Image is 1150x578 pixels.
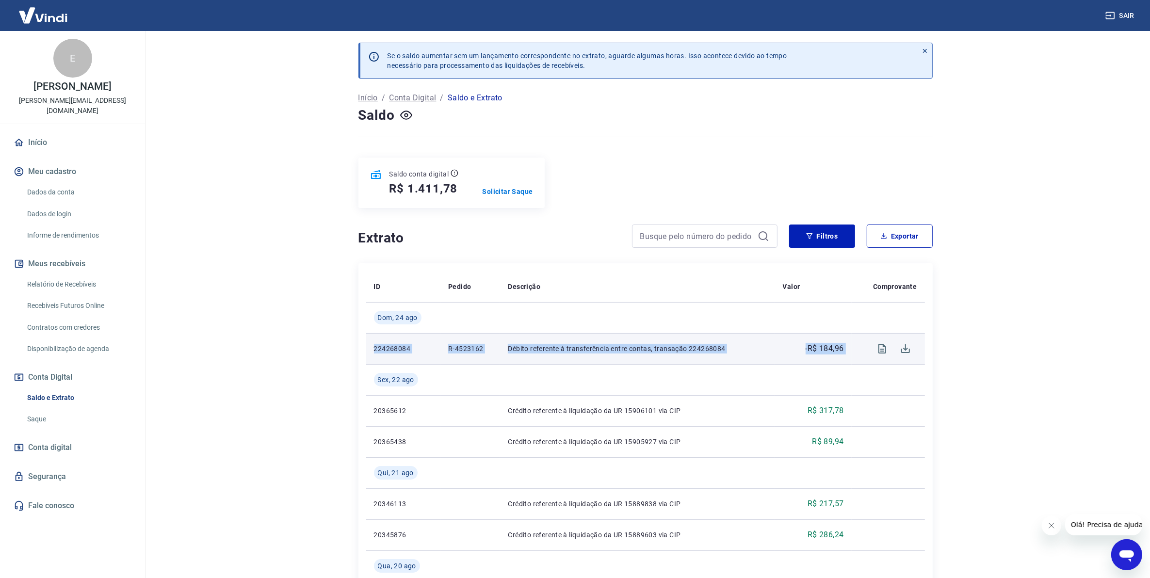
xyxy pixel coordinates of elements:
span: Qui, 21 ago [378,468,414,478]
a: Início [358,92,378,104]
p: Crédito referente à liquidação da UR 15889838 via CIP [508,499,767,509]
button: Conta Digital [12,367,133,388]
p: Crédito referente à liquidação da UR 15905927 via CIP [508,437,767,447]
p: Descrição [508,282,540,291]
a: Recebíveis Futuros Online [23,296,133,316]
img: Vindi [12,0,75,30]
a: Fale conosco [12,495,133,516]
p: / [440,92,444,104]
span: Conta digital [28,441,72,454]
p: 20346113 [374,499,433,509]
h5: R$ 1.411,78 [389,181,458,196]
p: R$ 286,24 [808,529,844,541]
a: Saldo e Extrato [23,388,133,408]
p: R-4523162 [448,344,492,353]
p: R$ 89,94 [812,436,843,448]
span: Dom, 24 ago [378,313,418,322]
p: Comprovante [873,282,917,291]
a: Início [12,132,133,153]
p: Se o saldo aumentar sem um lançamento correspondente no extrato, aguarde algumas horas. Isso acon... [388,51,787,70]
a: Informe de rendimentos [23,225,133,245]
button: Exportar [867,225,933,248]
a: Contratos com credores [23,318,133,337]
p: R$ 217,57 [808,498,844,510]
span: Visualizar [871,337,894,360]
h4: Saldo [358,106,395,125]
p: R$ 317,78 [808,405,844,417]
h4: Extrato [358,228,620,248]
a: Conta digital [12,437,133,458]
button: Meu cadastro [12,161,133,182]
span: Qua, 20 ago [378,561,416,571]
iframe: Fechar mensagem [1042,516,1061,535]
input: Busque pelo número do pedido [640,229,754,243]
iframe: Mensagem da empresa [1065,514,1142,535]
a: Saque [23,409,133,429]
p: [PERSON_NAME] [33,81,111,92]
p: -R$ 184,96 [806,343,844,354]
p: Valor [783,282,800,291]
p: / [382,92,385,104]
a: Relatório de Recebíveis [23,274,133,294]
p: 20365612 [374,406,433,416]
p: [PERSON_NAME][EMAIL_ADDRESS][DOMAIN_NAME] [8,96,137,116]
p: ID [374,282,381,291]
a: Conta Digital [389,92,436,104]
p: Débito referente à transferência entre contas, transação 224268084 [508,344,767,353]
p: Pedido [448,282,471,291]
div: E [53,39,92,78]
span: Sex, 22 ago [378,375,414,385]
button: Meus recebíveis [12,253,133,274]
a: Disponibilização de agenda [23,339,133,359]
p: Saldo conta digital [389,169,449,179]
span: Download [894,337,917,360]
p: 20345876 [374,530,433,540]
span: Olá! Precisa de ajuda? [6,7,81,15]
a: Dados da conta [23,182,133,202]
a: Segurança [12,466,133,487]
p: 224268084 [374,344,433,353]
button: Filtros [789,225,855,248]
p: Crédito referente à liquidação da UR 15889603 via CIP [508,530,767,540]
p: 20365438 [374,437,433,447]
p: Crédito referente à liquidação da UR 15906101 via CIP [508,406,767,416]
button: Sair [1103,7,1138,25]
p: Saldo e Extrato [448,92,502,104]
iframe: Botão para abrir a janela de mensagens [1111,539,1142,570]
a: Dados de login [23,204,133,224]
a: Solicitar Saque [483,187,533,196]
